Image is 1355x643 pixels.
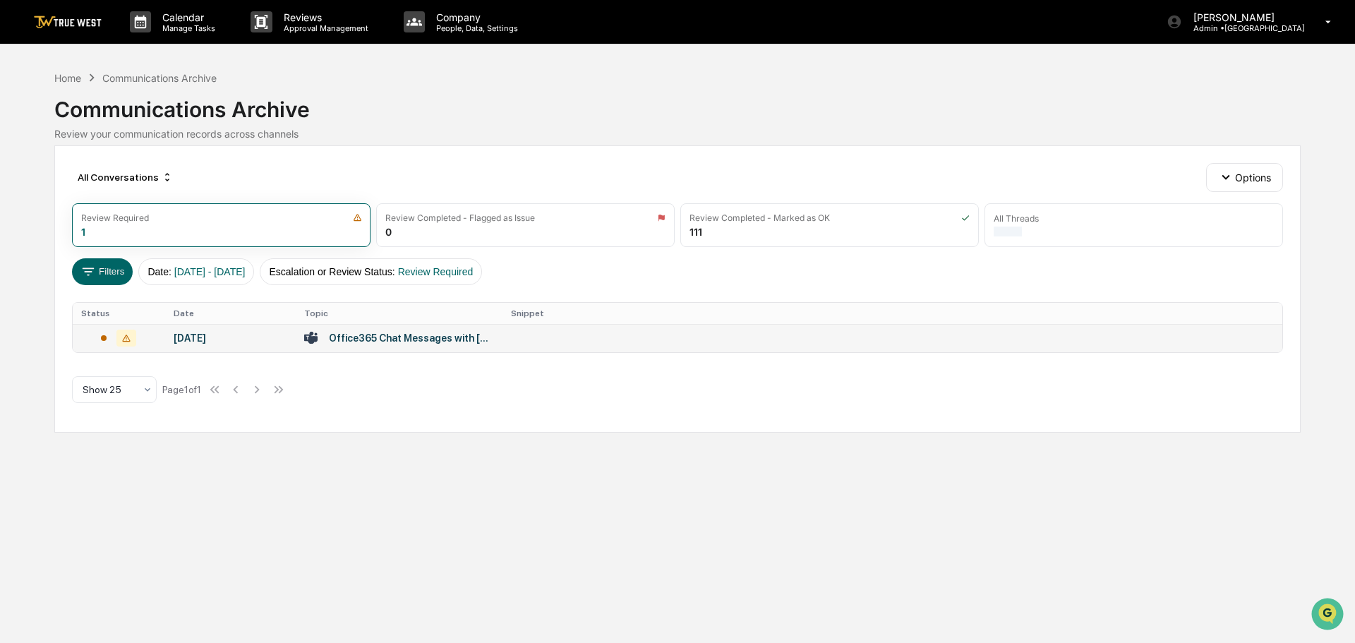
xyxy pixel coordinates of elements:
div: All Threads [994,213,1039,224]
p: [PERSON_NAME] [1182,11,1305,23]
span: [DATE] [125,230,154,241]
p: How can we help? [14,30,257,52]
div: 🗄️ [102,290,114,301]
span: [PERSON_NAME] [44,192,114,203]
p: Admin • [GEOGRAPHIC_DATA] [1182,23,1305,33]
img: Tammy Steffen [14,217,37,239]
img: icon [657,213,666,222]
div: Review your communication records across channels [54,128,1301,140]
p: Manage Tasks [151,23,222,33]
span: Preclearance [28,289,91,303]
div: Home [54,72,81,84]
span: [PERSON_NAME] [44,230,114,241]
span: [DATE] - [DATE] [174,266,246,277]
button: Filters [72,258,133,285]
th: Snippet [502,303,1282,324]
div: 1 [81,226,85,238]
img: 8933085812038_c878075ebb4cc5468115_72.jpg [30,108,55,133]
p: Calendar [151,11,222,23]
img: Tammy Steffen [14,179,37,201]
div: All Conversations [72,166,179,188]
span: Pylon [140,350,171,361]
div: Communications Archive [102,72,217,84]
div: 🔎 [14,317,25,328]
img: icon [961,213,970,222]
a: 🔎Data Lookup [8,310,95,335]
div: Page 1 of 1 [162,384,201,395]
span: • [117,230,122,241]
p: People, Data, Settings [425,23,525,33]
p: Company [425,11,525,23]
div: Review Completed - Marked as OK [689,212,830,223]
div: Start new chat [64,108,231,122]
div: 111 [689,226,702,238]
span: Data Lookup [28,316,89,330]
div: 🖐️ [14,290,25,301]
span: Review Required [398,266,474,277]
a: Powered byPylon [100,349,171,361]
p: Reviews [272,11,375,23]
span: • [117,192,122,203]
button: See all [219,154,257,171]
div: Review Completed - Flagged as Issue [385,212,535,223]
th: Date [165,303,296,324]
img: 1746055101610-c473b297-6a78-478c-a979-82029cc54cd1 [14,108,40,133]
th: Status [73,303,165,324]
span: Attestations [116,289,175,303]
span: [DATE] [125,192,154,203]
button: Start new chat [240,112,257,129]
img: icon [353,213,362,222]
p: Approval Management [272,23,375,33]
div: Review Required [81,212,149,223]
th: Topic [296,303,502,324]
iframe: Open customer support [1310,596,1348,635]
button: Date:[DATE] - [DATE] [138,258,254,285]
div: We're available if you need us! [64,122,194,133]
img: logo [34,16,102,29]
a: 🖐️Preclearance [8,283,97,308]
button: Options [1206,163,1283,191]
div: Communications Archive [54,85,1301,122]
div: 0 [385,226,392,238]
div: [DATE] [174,332,287,344]
a: 🗄️Attestations [97,283,181,308]
div: Past conversations [14,157,95,168]
button: Escalation or Review Status:Review Required [260,258,482,285]
div: Office365 Chat Messages with [PERSON_NAME], [PERSON_NAME] on [DATE] [329,332,494,344]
